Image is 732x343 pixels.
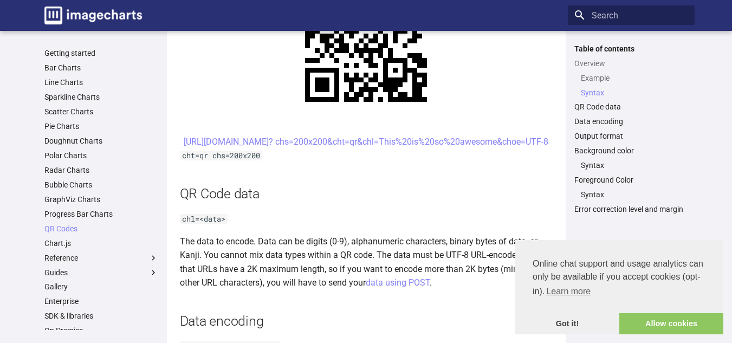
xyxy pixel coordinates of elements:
nav: Table of contents [568,44,695,215]
a: Gallery [44,282,158,292]
a: GraphViz Charts [44,195,158,204]
label: Table of contents [568,44,695,54]
a: Doughnut Charts [44,136,158,146]
a: Getting started [44,48,158,58]
a: Data encoding [574,117,688,126]
img: logo [44,7,142,24]
h2: QR Code data [180,184,553,203]
a: Syntax [581,160,688,170]
a: Error correction level and margin [574,204,688,214]
p: The data to encode. Data can be digits (0-9), alphanumeric characters, binary bytes of data, or K... [180,235,553,290]
a: Syntax [581,190,688,199]
nav: Background color [574,160,688,170]
a: Pie Charts [44,121,158,131]
a: Bubble Charts [44,180,158,190]
a: QR Code data [574,102,688,112]
div: cookieconsent [515,240,723,334]
a: Scatter Charts [44,107,158,117]
input: Search [568,5,695,25]
a: data using POST [366,277,430,288]
a: Radar Charts [44,165,158,175]
label: Reference [44,253,158,263]
a: Polar Charts [44,151,158,160]
a: Sparkline Charts [44,92,158,102]
a: Background color [574,146,688,156]
a: learn more about cookies [545,283,592,300]
a: dismiss cookie message [515,313,619,335]
nav: Overview [574,73,688,98]
a: SDK & libraries [44,311,158,321]
code: chl=<data> [180,214,228,224]
a: On Premise [44,326,158,335]
code: cht=qr chs=200x200 [180,151,262,160]
a: Syntax [581,88,688,98]
a: Chart.js [44,238,158,248]
a: allow cookies [619,313,723,335]
h2: Data encoding [180,312,553,331]
a: Example [581,73,688,83]
a: Image-Charts documentation [40,2,146,29]
a: Bar Charts [44,63,158,73]
a: Output format [574,131,688,141]
a: Progress Bar Charts [44,209,158,219]
a: Overview [574,59,688,68]
label: Guides [44,268,158,277]
a: Enterprise [44,296,158,306]
a: QR Codes [44,224,158,234]
a: Line Charts [44,77,158,87]
a: [URL][DOMAIN_NAME]? chs=200x200&cht=qr&chl=This%20is%20so%20awesome&choe=UTF-8 [184,137,548,147]
nav: Foreground Color [574,190,688,199]
span: Online chat support and usage analytics can only be available if you accept cookies (opt-in). [533,257,706,300]
a: Foreground Color [574,175,688,185]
